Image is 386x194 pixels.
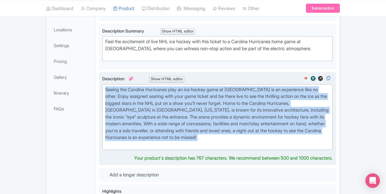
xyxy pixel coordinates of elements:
[105,86,330,148] div: Seeing the Carolina Hurricanes play an ice hockey game at [GEOGRAPHIC_DATA] is an experience like...
[102,28,145,33] span: Description Summary
[302,75,310,81] img: musement-review-widget-01-cdcb82dea4530aa52f361e0f447f8f5f.svg
[48,102,94,116] a: FAQs
[317,75,324,81] img: expedia-review-widget-01-6a8748bc8b83530f19f0577495396935.svg
[48,54,94,68] a: Pricing
[110,172,159,178] span: Add a longer description
[160,28,195,35] div: Show HTML editor
[365,173,380,188] div: Open Intercom Messenger
[102,189,121,194] span: Highlights
[102,76,134,81] span: Description
[48,23,94,36] a: Locations
[48,70,94,84] a: Gallery
[310,75,317,81] img: viator-review-widget-01-363d65f17b203e82e80c83508294f9cc.svg
[306,4,340,13] a: Subscription
[105,38,330,59] div: Feel the excitement of live NHL ice hockey with this ticket to a Carolina Hurricanes home game at...
[48,39,94,52] a: Settings
[134,155,333,162] div: Your product's description has 767 characters. We recommend between 500 and 1000 characters.
[48,86,94,100] a: Itinerary
[149,76,184,82] div: Show HTML editor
